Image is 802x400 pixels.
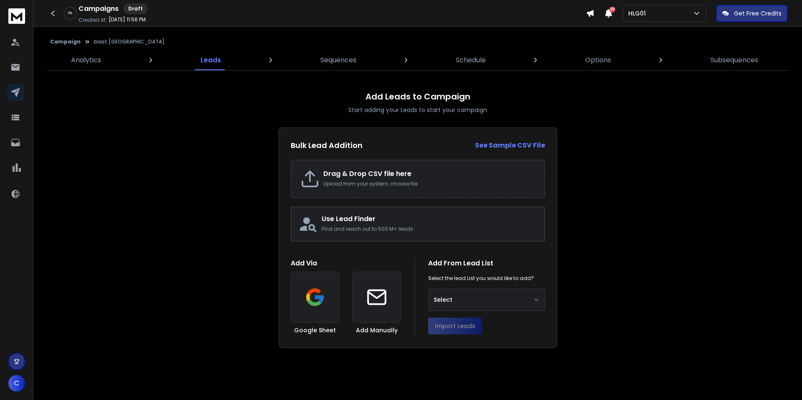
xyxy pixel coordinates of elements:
a: Leads [195,50,226,70]
h2: Drag & Drop CSV file here [323,169,536,179]
a: Analytics [66,50,106,70]
button: Campaign [50,38,81,45]
p: Schedule [456,55,486,65]
h1: Campaigns [79,4,119,14]
button: C [8,375,25,392]
span: Select [434,296,452,304]
h3: Add Manually [356,326,398,334]
p: Subsequences [711,55,758,65]
p: blast [GEOGRAPHIC_DATA] [94,38,165,45]
p: Select the lead List you would like to add? [428,275,534,282]
p: Options [585,55,611,65]
p: HLG01 [628,9,649,18]
h1: Add From Lead List [428,258,545,268]
a: Schedule [451,50,491,70]
p: Sequences [320,55,356,65]
a: Options [580,50,616,70]
span: 50 [609,7,615,13]
p: Get Free Credits [734,9,782,18]
p: Analytics [71,55,101,65]
p: Leads [200,55,221,65]
button: Get Free Credits [716,5,787,22]
div: Draft [124,3,147,14]
a: See Sample CSV File [475,140,545,150]
img: logo [8,8,25,24]
p: 0 % [68,11,72,16]
p: Find and reach out to 500 M+ leads [322,226,538,232]
p: [DATE] 11:56 PM [109,16,146,23]
h1: Add Via [291,258,401,268]
h2: Bulk Lead Addition [291,140,363,151]
p: Created At: [79,17,107,23]
p: Upload from your system, choose file [323,181,536,187]
h3: Google Sheet [294,326,336,334]
a: Sequences [315,50,361,70]
h1: Add Leads to Campaign [365,91,470,102]
h2: Use Lead Finder [322,214,538,224]
a: Subsequences [706,50,763,70]
p: Start adding your Leads to start your campaign [348,106,487,114]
